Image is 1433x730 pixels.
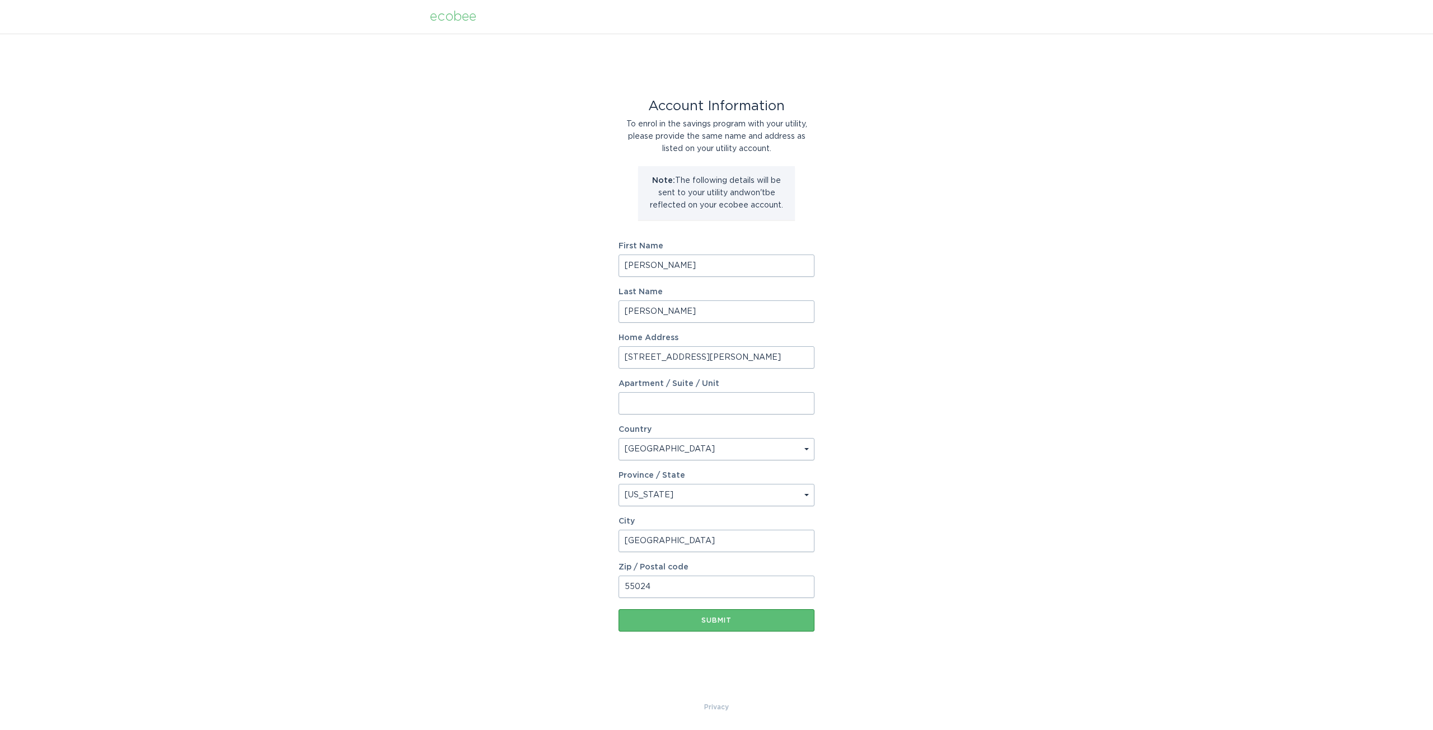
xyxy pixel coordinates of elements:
label: First Name [619,242,814,250]
strong: Note: [652,177,675,185]
div: ecobee [430,11,476,23]
label: Home Address [619,334,814,342]
a: Privacy Policy & Terms of Use [704,701,729,713]
p: The following details will be sent to your utility and won't be reflected on your ecobee account. [647,175,786,211]
label: Last Name [619,288,814,296]
label: Apartment / Suite / Unit [619,380,814,388]
label: Country [619,426,652,434]
div: Account Information [619,100,814,112]
div: Submit [624,617,809,624]
button: Submit [619,609,814,632]
div: To enrol in the savings program with your utility, please provide the same name and address as li... [619,118,814,155]
label: Province / State [619,472,685,479]
label: Zip / Postal code [619,563,814,571]
label: City [619,517,814,525]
